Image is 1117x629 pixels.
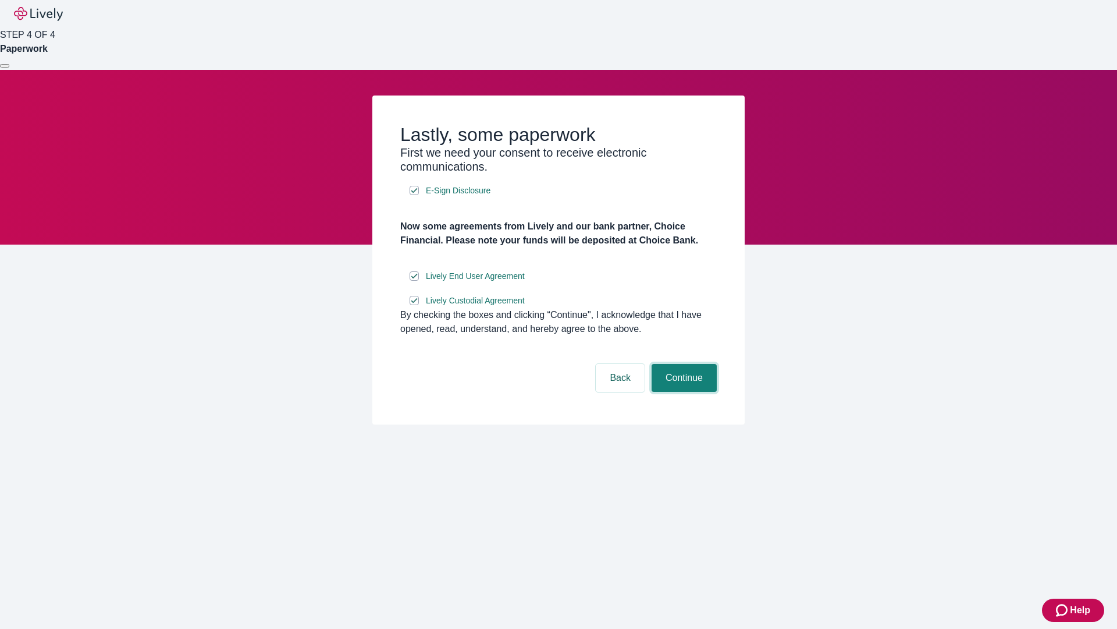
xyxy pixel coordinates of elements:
a: e-sign disclosure document [424,269,527,284]
span: Help [1070,603,1090,617]
button: Zendesk support iconHelp [1042,599,1104,622]
div: By checking the boxes and clicking “Continue", I acknowledge that I have opened, read, understand... [400,308,717,336]
h3: First we need your consent to receive electronic communications. [400,146,717,174]
a: e-sign disclosure document [424,183,493,198]
h4: Now some agreements from Lively and our bank partner, Choice Financial. Please note your funds wi... [400,220,717,248]
h2: Lastly, some paperwork [400,123,717,146]
span: Lively End User Agreement [426,270,525,282]
span: E-Sign Disclosure [426,185,490,197]
a: e-sign disclosure document [424,294,527,308]
svg: Zendesk support icon [1056,603,1070,617]
span: Lively Custodial Agreement [426,295,525,307]
img: Lively [14,7,63,21]
button: Continue [652,364,717,392]
button: Back [596,364,645,392]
